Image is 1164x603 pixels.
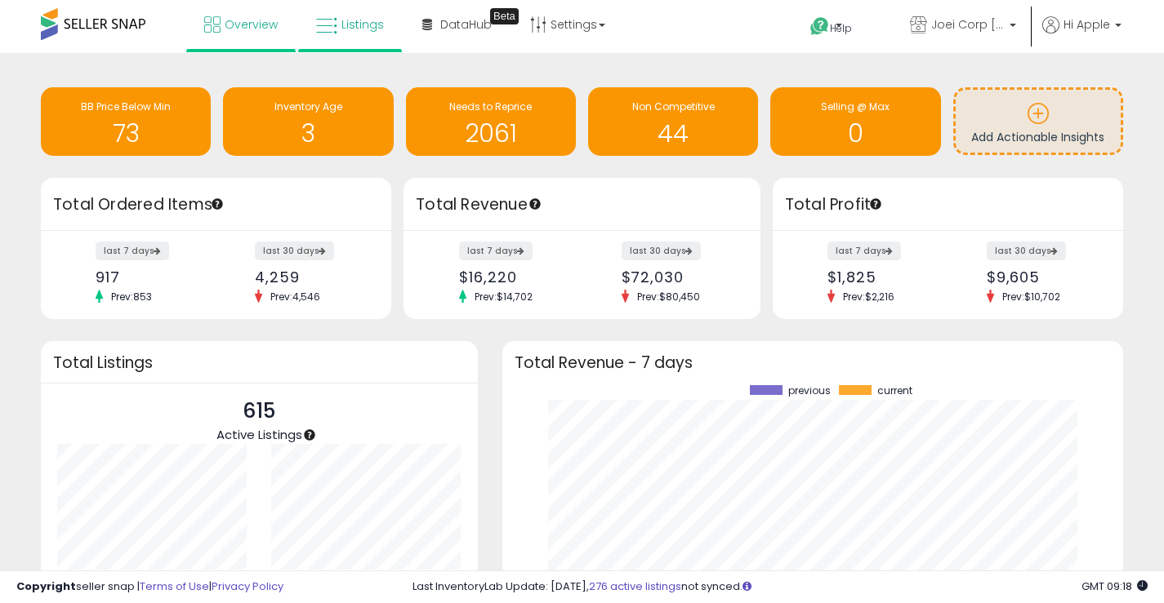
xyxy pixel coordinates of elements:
[827,268,935,286] div: $1,825
[406,87,576,156] a: Needs to Reprice 2061
[449,100,532,113] span: Needs to Reprice
[459,268,569,286] div: $16,220
[212,579,283,594] a: Privacy Policy
[987,242,1066,260] label: last 30 days
[416,193,748,216] h3: Total Revenue
[223,87,393,156] a: Inventory Age 3
[629,290,708,304] span: Prev: $80,450
[994,290,1068,304] span: Prev: $10,702
[16,579,283,595] div: seller snap | |
[341,16,384,33] span: Listings
[588,87,758,156] a: Non Competitive 44
[743,581,751,592] i: Click here to read more about un-synced listings.
[809,16,830,37] i: Get Help
[971,129,1104,145] span: Add Actionable Insights
[255,242,334,260] label: last 30 days
[302,428,317,442] div: Tooltip anchor
[274,100,342,113] span: Inventory Age
[528,197,542,211] div: Tooltip anchor
[788,385,831,397] span: previous
[216,396,302,427] p: 615
[53,357,466,369] h3: Total Listings
[49,120,203,147] h1: 73
[53,193,379,216] h3: Total Ordered Items
[797,4,884,53] a: Help
[413,579,1148,595] div: Last InventoryLab Update: [DATE], not synced.
[231,120,385,147] h1: 3
[459,242,533,260] label: last 7 days
[16,579,76,594] strong: Copyright
[1064,16,1110,33] span: Hi Apple
[466,290,541,304] span: Prev: $14,702
[115,568,136,587] b: 615
[414,120,568,147] h1: 2061
[96,268,203,286] div: 917
[515,357,1111,369] h3: Total Revenue - 7 days
[785,193,1111,216] h3: Total Profit
[255,268,363,286] div: 4,259
[225,16,278,33] span: Overview
[827,242,901,260] label: last 7 days
[931,16,1005,33] span: Joei Corp [GEOGRAPHIC_DATA]
[835,290,903,304] span: Prev: $2,216
[830,21,852,35] span: Help
[96,242,169,260] label: last 7 days
[216,426,302,443] span: Active Listings
[41,87,211,156] a: BB Price Below Min 73
[868,197,883,211] div: Tooltip anchor
[81,100,171,113] span: BB Price Below Min
[490,8,519,24] div: Tooltip anchor
[877,385,912,397] span: current
[1081,579,1148,594] span: 2025-10-9 09:18 GMT
[440,16,492,33] span: DataHub
[1042,16,1122,53] a: Hi Apple
[210,197,225,211] div: Tooltip anchor
[589,579,681,594] a: 276 active listings
[632,100,715,113] span: Non Competitive
[956,90,1121,153] a: Add Actionable Insights
[622,268,732,286] div: $72,030
[103,290,160,304] span: Prev: 853
[778,120,932,147] h1: 0
[329,568,346,587] b: 511
[770,87,940,156] a: Selling @ Max 0
[140,579,209,594] a: Terms of Use
[596,120,750,147] h1: 44
[987,268,1095,286] div: $9,605
[262,290,328,304] span: Prev: 4,546
[821,100,890,113] span: Selling @ Max
[622,242,701,260] label: last 30 days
